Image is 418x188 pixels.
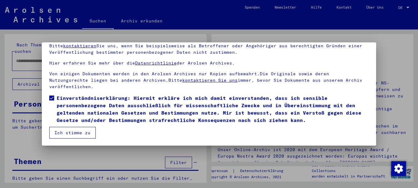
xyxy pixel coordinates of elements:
[49,127,96,139] button: Ich stimme zu
[135,60,177,66] a: Datenrichtlinie
[49,71,369,90] p: Von einigen Dokumenten werden in den Arolsen Archives nur Kopien aufbewahrt.Die Originale sowie d...
[49,60,369,66] p: Hier erfahren Sie mehr über die der Arolsen Archives.
[49,43,369,56] p: Bitte Sie uns, wenn Sie beispielsweise als Betroffener oder Angehöriger aus berechtigten Gründen ...
[182,77,238,83] a: kontaktieren Sie uns
[57,94,369,124] span: Einverständniserklärung: Hiermit erkläre ich mich damit einverstanden, dass ich sensible personen...
[391,161,406,176] img: Zustimmung ändern
[63,43,96,49] a: kontaktieren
